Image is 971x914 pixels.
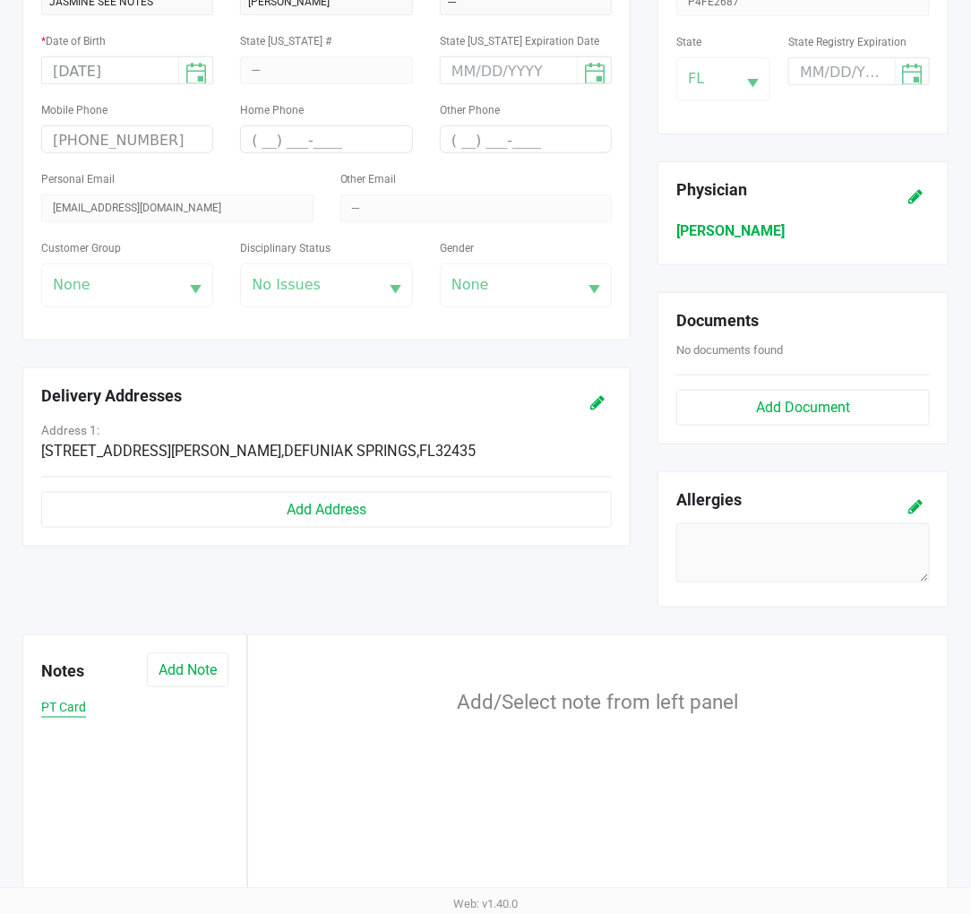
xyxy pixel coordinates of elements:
[453,897,518,910] span: Web: v1.40.0
[281,443,284,460] span: ,
[676,343,783,357] span: No documents found
[240,102,304,118] label: Home Phone
[440,33,599,49] label: State [US_STATE] Expiration Date
[41,653,95,689] h5: Notes
[756,399,850,416] span: Add Document
[676,311,930,331] h5: Documents
[41,102,107,118] label: Mobile Phone
[458,691,739,714] span: Add/Select note from left panel
[284,443,417,460] span: DEFUNIAK SPRINGS
[147,653,228,687] button: Add Note
[676,490,742,514] h5: Allergies
[676,222,930,239] h6: [PERSON_NAME]
[41,386,512,406] h5: Delivery Addresses
[41,240,121,256] label: Customer Group
[240,240,331,256] label: Disciplinary Status
[440,240,474,256] label: Gender
[417,443,435,460] span: FL
[240,33,331,49] label: State [US_STATE] #
[676,34,701,50] label: State
[435,443,476,460] span: 32435
[41,699,86,718] button: PT Card
[676,180,883,200] h5: Physician
[440,102,500,118] label: Other Phone
[41,33,106,49] label: Date of Birth
[41,443,281,460] span: [STREET_ADDRESS][PERSON_NAME]
[41,492,612,528] button: Add Address
[417,443,419,460] span: ,
[287,501,366,518] span: Add Address
[41,171,115,187] label: Personal Email
[676,390,930,426] button: Add Document
[41,423,99,437] span: Address 1:
[340,171,397,187] label: Other Email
